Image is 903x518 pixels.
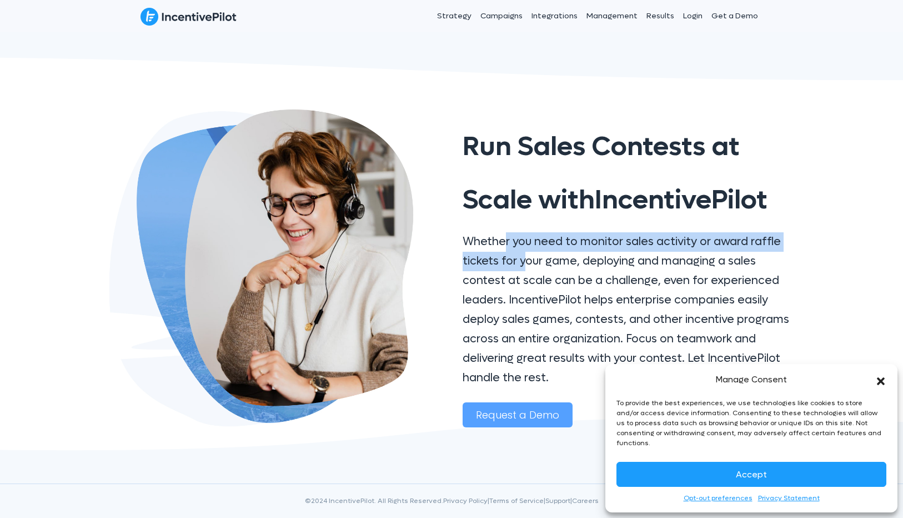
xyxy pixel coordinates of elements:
[107,109,440,429] img: demo@2x
[356,2,762,30] nav: Header Menu
[595,182,767,217] span: IncentivePilot
[463,232,796,388] p: Whether you need to monitor sales activity or award raffle tickets for your game, deploying and m...
[463,129,767,217] span: Run Sales Contests at Scale with
[141,7,237,26] img: IncentivePilot
[489,496,544,505] a: Terms of Service
[463,402,573,428] a: Request a Demo
[616,462,886,487] button: Accept
[707,2,762,30] a: Get a Demo
[433,2,476,30] a: Strategy
[443,496,488,505] a: Privacy Policy
[572,496,599,505] a: Careers
[527,2,582,30] a: Integrations
[476,2,527,30] a: Campaigns
[141,495,762,518] div: ©2024 IncentivePilot. All Rights Reserved. | | |
[642,2,679,30] a: Results
[703,389,903,518] iframe: Chat Widget
[679,2,707,30] a: Login
[716,372,787,387] div: Manage Consent
[582,2,642,30] a: Management
[616,398,885,448] div: To provide the best experiences, we use technologies like cookies to store and/or access device i...
[684,492,752,504] a: Opt-out preferences
[545,496,570,505] a: Support
[476,408,559,422] span: Request a Demo
[875,374,886,385] div: Close dialog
